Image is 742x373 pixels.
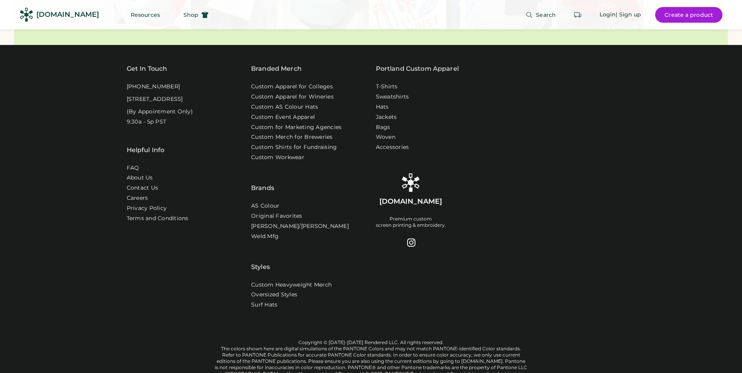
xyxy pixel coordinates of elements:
[379,197,442,206] div: [DOMAIN_NAME]
[570,7,586,23] button: Retrieve an order
[127,174,153,182] a: About Us
[251,291,297,299] a: Oversized Styles
[376,216,446,228] div: Premium custom screen printing & embroidery.
[401,173,420,192] img: Rendered Logo - Screens
[251,83,333,91] a: Custom Apparel for Colleges
[251,243,270,272] div: Styles
[174,7,218,23] button: Shop
[251,202,279,210] a: AS Colour
[536,12,556,18] span: Search
[127,204,167,212] a: Privacy Policy
[376,93,409,101] a: Sweatshirts
[376,103,389,111] a: Hats
[251,301,277,309] a: Surf Hats
[376,133,395,141] a: Woven
[251,113,315,121] a: Custom Event Apparel
[127,64,167,74] div: Get In Touch
[376,113,397,121] a: Jackets
[600,11,616,19] div: Login
[376,124,390,131] a: Bags
[127,215,189,222] div: Terms and Conditions
[36,10,99,20] div: [DOMAIN_NAME]
[127,108,193,116] div: (By Appointment Only)
[127,184,158,192] a: Contact Us
[20,8,33,22] img: Rendered Logo - Screens
[183,12,198,18] span: Shop
[616,11,641,19] div: | Sign up
[251,164,274,193] div: Brands
[705,338,738,371] iframe: Front Chat
[655,7,722,23] button: Create a product
[127,145,165,155] div: Helpful Info
[251,281,332,289] a: Custom Heavyweight Merch
[251,233,278,240] a: Weld Mfg
[251,143,337,151] a: Custom Shirts for Fundraising
[127,118,167,126] div: 9:30a - 5p PST
[127,164,139,172] a: FAQ
[251,103,318,111] a: Custom AS Colour Hats
[251,124,341,131] a: Custom for Marketing Agencies
[251,133,333,141] a: Custom Merch for Breweries
[516,7,565,23] button: Search
[127,95,183,103] div: [STREET_ADDRESS]
[376,143,409,151] a: Accessories
[127,83,180,91] div: [PHONE_NUMBER]
[376,64,459,74] a: Portland Custom Apparel
[251,64,302,74] div: Branded Merch
[376,83,398,91] a: T-Shirts
[251,212,302,220] a: Original Favorites
[251,93,334,101] a: Custom Apparel for Wineries
[121,7,169,23] button: Resources
[127,194,148,202] a: Careers
[251,222,349,230] a: [PERSON_NAME]/[PERSON_NAME]
[251,154,304,161] a: Custom Workwear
